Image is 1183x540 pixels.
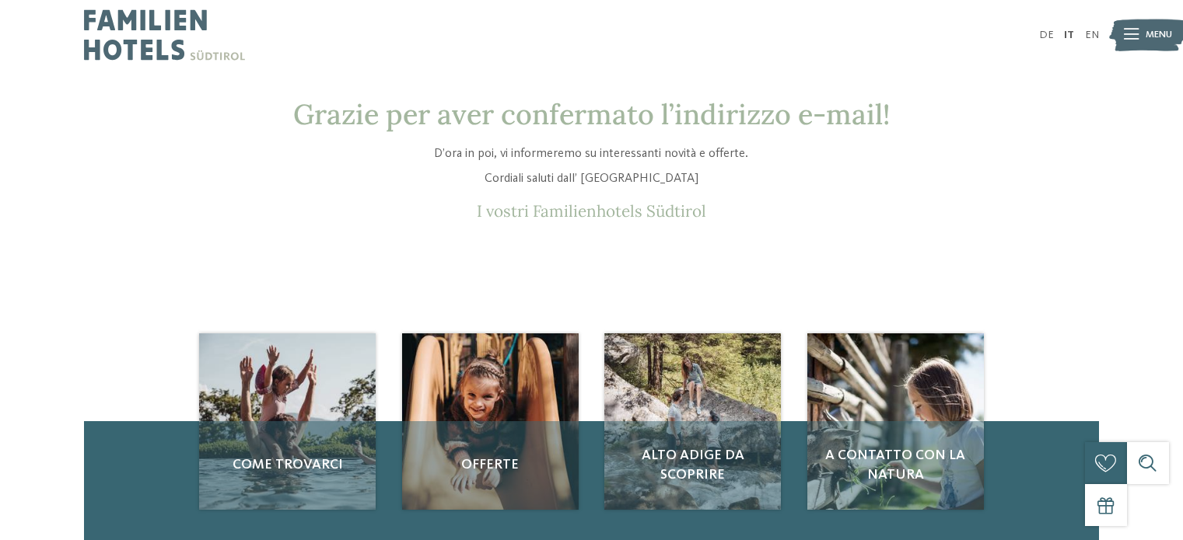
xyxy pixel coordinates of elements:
[618,446,767,485] span: Alto Adige da scoprire
[259,145,925,163] p: D’ora in poi, vi informeremo su interessanti novità e offerte.
[1039,30,1054,40] a: DE
[199,333,376,510] img: Confermazione e-mail
[604,333,781,510] a: Confermazione e-mail Alto Adige da scoprire
[213,455,362,475] span: Come trovarci
[821,446,970,485] span: A contatto con la natura
[402,333,579,510] img: Confermazione e-mail
[807,333,984,510] a: Confermazione e-mail A contatto con la natura
[807,333,984,510] img: Confermazione e-mail
[259,202,925,221] p: I vostri Familienhotels Südtirol
[1085,30,1099,40] a: EN
[604,333,781,510] img: Confermazione e-mail
[293,96,890,132] span: Grazie per aver confermato l’indirizzo e-mail!
[1064,30,1074,40] a: IT
[259,170,925,188] p: Cordiali saluti dall’ [GEOGRAPHIC_DATA]
[1146,28,1172,42] span: Menu
[416,455,565,475] span: Offerte
[402,333,579,510] a: Confermazione e-mail Offerte
[199,333,376,510] a: Confermazione e-mail Come trovarci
